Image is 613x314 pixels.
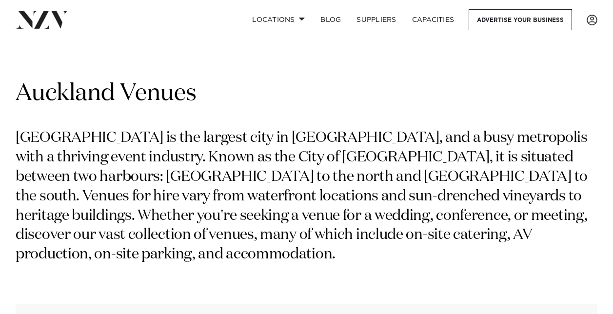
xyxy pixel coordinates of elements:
a: Locations [244,9,313,30]
p: [GEOGRAPHIC_DATA] is the largest city in [GEOGRAPHIC_DATA], and a busy metropolis with a thriving... [16,129,597,265]
a: BLOG [313,9,349,30]
img: nzv-logo.png [16,11,69,28]
a: SUPPLIERS [349,9,404,30]
a: Capacities [404,9,462,30]
a: Advertise your business [469,9,572,30]
h1: Auckland Venues [16,78,597,109]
